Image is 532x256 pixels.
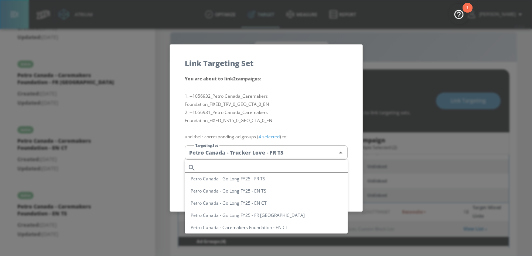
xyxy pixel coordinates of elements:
div: 1 [466,8,469,17]
li: Petro Canada - Go Long FY25 - FR TS [185,173,348,185]
li: Petro Canada - Go Long FY25 - FR [GEOGRAPHIC_DATA] [185,209,348,221]
li: Petro Canada - Caremakers Foundation - EN CT [185,221,348,233]
li: Petro Canada - Go Long FY25 - EN CT [185,197,348,209]
li: Petro Canada - Go Long FY25 - EN TS [185,185,348,197]
button: Open Resource Center, 1 new notification [449,4,469,24]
